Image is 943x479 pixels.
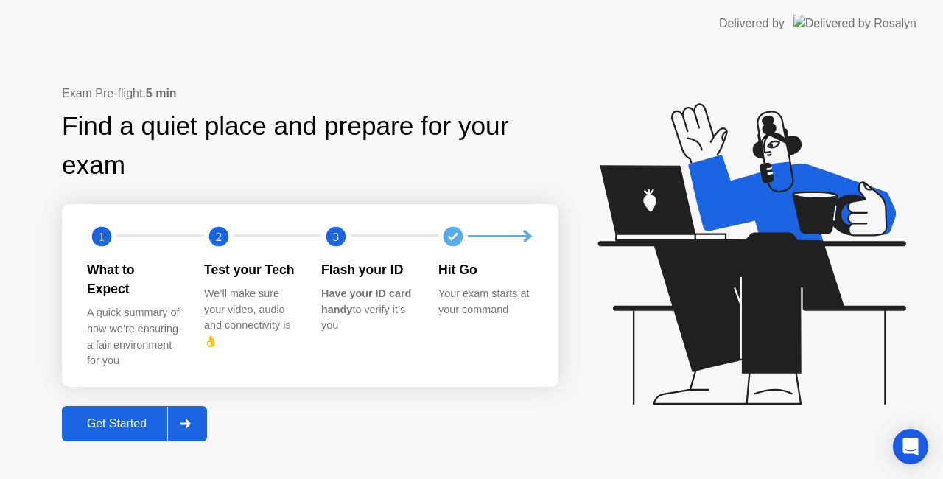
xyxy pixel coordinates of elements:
div: Your exam starts at your command [438,286,532,318]
b: 5 min [146,87,177,99]
div: Delivered by [719,15,785,32]
text: 2 [216,229,222,243]
div: Hit Go [438,260,532,279]
div: We’ll make sure your video, audio and connectivity is 👌 [204,286,298,349]
b: Have your ID card handy [321,287,411,315]
button: Get Started [62,406,207,441]
div: to verify it’s you [321,286,415,334]
div: Exam Pre-flight: [62,85,558,102]
div: What to Expect [87,260,180,299]
img: Delivered by Rosalyn [793,15,916,32]
text: 1 [99,229,105,243]
div: Test your Tech [204,260,298,279]
div: Open Intercom Messenger [893,429,928,464]
div: A quick summary of how we’re ensuring a fair environment for you [87,305,180,368]
div: Flash your ID [321,260,415,279]
div: Get Started [66,417,167,430]
div: Find a quiet place and prepare for your exam [62,107,558,185]
text: 3 [333,229,339,243]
